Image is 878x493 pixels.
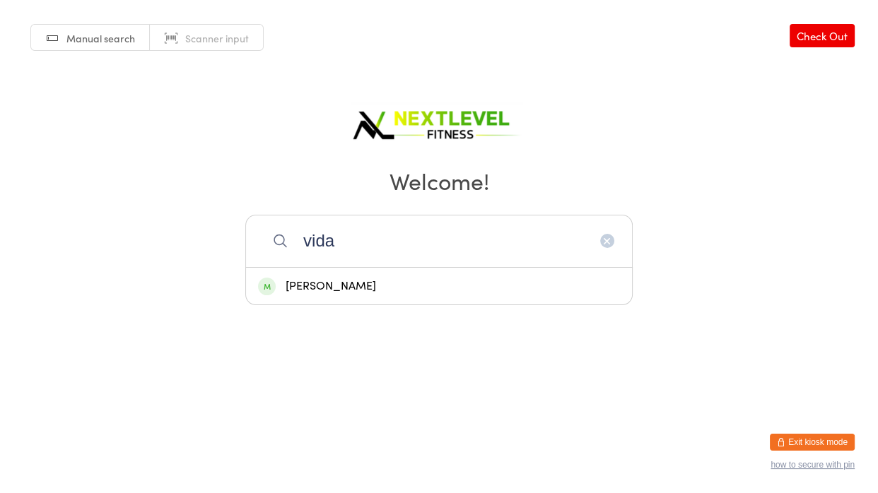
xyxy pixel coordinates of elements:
[351,99,527,145] img: Next Level Fitness
[258,277,620,296] div: [PERSON_NAME]
[790,24,855,47] a: Check Out
[771,460,855,470] button: how to secure with pin
[245,215,633,267] input: Search
[770,434,855,451] button: Exit kiosk mode
[185,31,249,45] span: Scanner input
[14,165,864,196] h2: Welcome!
[66,31,135,45] span: Manual search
